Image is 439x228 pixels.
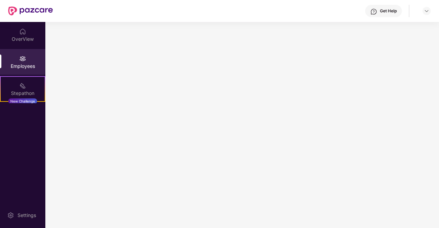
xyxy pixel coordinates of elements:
[7,212,14,219] img: svg+xml;base64,PHN2ZyBpZD0iU2V0dGluZy0yMHgyMCIgeG1sbnM9Imh0dHA6Ly93d3cudzMub3JnLzIwMDAvc3ZnIiB3aW...
[380,8,397,14] div: Get Help
[8,98,37,104] div: New Challenge
[8,7,53,15] img: New Pazcare Logo
[19,55,26,62] img: svg+xml;base64,PHN2ZyBpZD0iRW1wbG95ZWVzIiB4bWxucz0iaHR0cDovL3d3dy53My5vcmcvMjAwMC9zdmciIHdpZHRoPS...
[1,90,45,97] div: Stepathon
[19,82,26,89] img: svg+xml;base64,PHN2ZyB4bWxucz0iaHR0cDovL3d3dy53My5vcmcvMjAwMC9zdmciIHdpZHRoPSIyMSIgaGVpZ2h0PSIyMC...
[370,8,377,15] img: svg+xml;base64,PHN2ZyBpZD0iSGVscC0zMngzMiIgeG1sbnM9Imh0dHA6Ly93d3cudzMub3JnLzIwMDAvc3ZnIiB3aWR0aD...
[15,212,38,219] div: Settings
[424,8,429,14] img: svg+xml;base64,PHN2ZyBpZD0iRHJvcGRvd24tMzJ4MzIiIHhtbG5zPSJodHRwOi8vd3d3LnczLm9yZy8yMDAwL3N2ZyIgd2...
[19,28,26,35] img: svg+xml;base64,PHN2ZyBpZD0iSG9tZSIgeG1sbnM9Imh0dHA6Ly93d3cudzMub3JnLzIwMDAvc3ZnIiB3aWR0aD0iMjAiIG...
